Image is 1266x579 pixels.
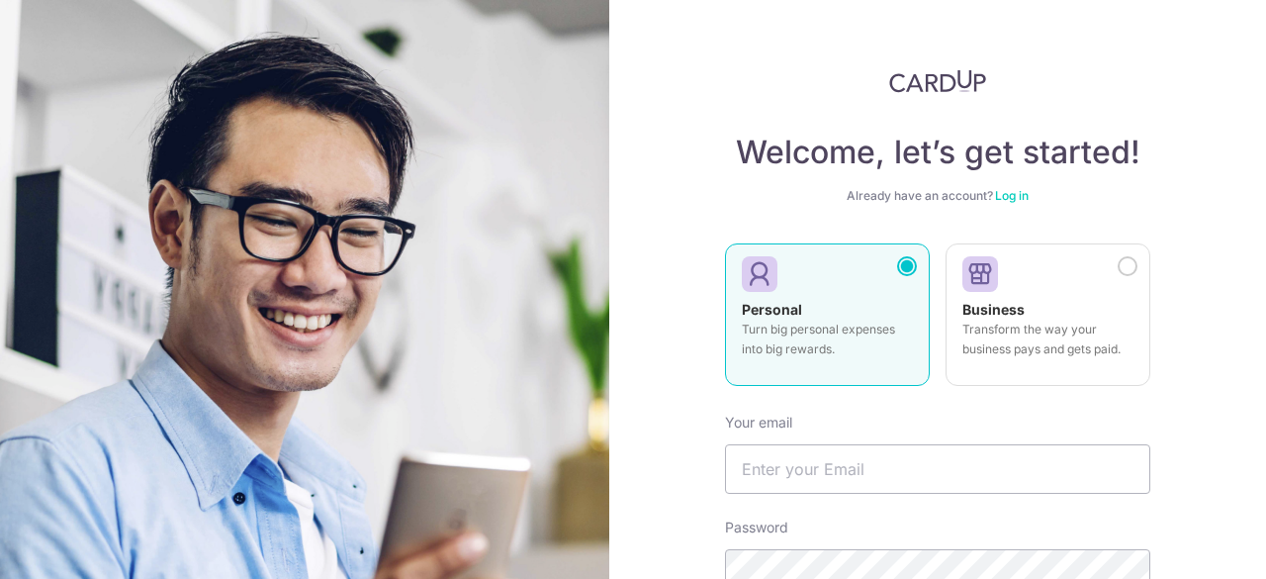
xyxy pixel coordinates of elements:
[725,413,792,433] label: Your email
[995,188,1029,203] a: Log in
[946,243,1150,398] a: Business Transform the way your business pays and gets paid.
[962,320,1133,359] p: Transform the way your business pays and gets paid.
[725,133,1150,172] h4: Welcome, let’s get started!
[725,188,1150,204] div: Already have an account?
[725,243,930,398] a: Personal Turn big personal expenses into big rewards.
[725,444,1150,494] input: Enter your Email
[742,301,802,318] strong: Personal
[889,69,986,93] img: CardUp Logo
[742,320,913,359] p: Turn big personal expenses into big rewards.
[962,301,1025,318] strong: Business
[725,518,788,537] label: Password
